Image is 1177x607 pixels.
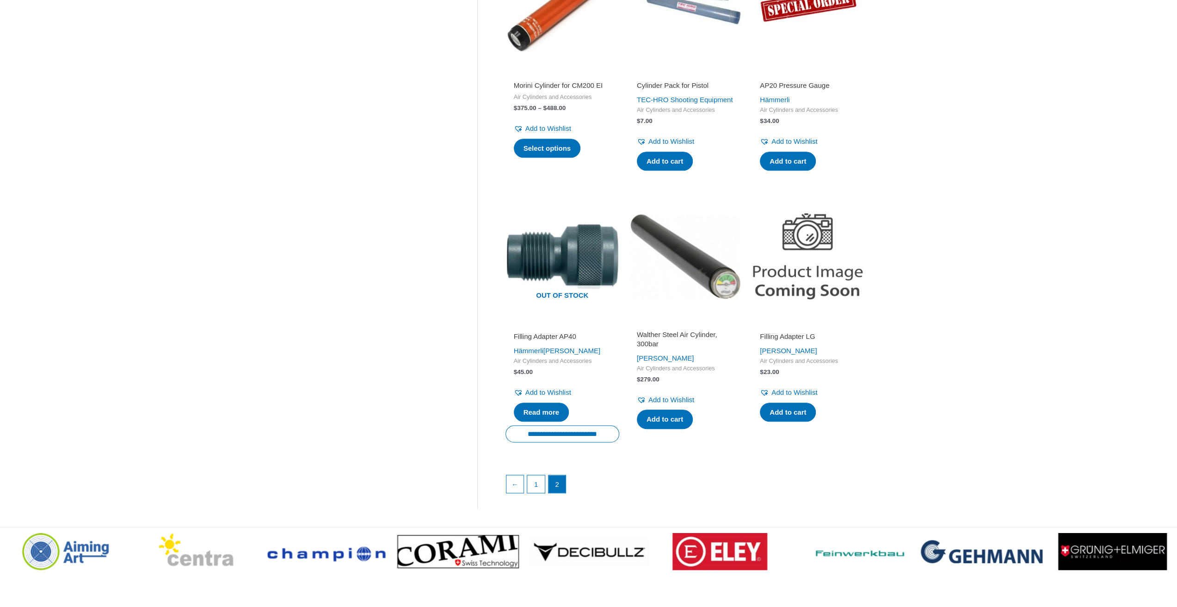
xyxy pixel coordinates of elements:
a: ← [506,475,524,493]
iframe: Customer reviews powered by Trustpilot [760,68,857,79]
span: Air Cylinders and Accessories [514,357,611,365]
a: Add to Wishlist [760,135,817,148]
a: Out of stock [505,200,619,313]
span: $ [543,104,547,111]
span: Out of stock [512,285,612,307]
bdi: 7.00 [637,117,653,124]
a: Page 1 [527,475,545,493]
a: Walther Steel Air Cylinder, 300bar [637,330,734,352]
a: Add to cart: “AP20 Pressure Gauge” [760,152,816,171]
span: Add to Wishlist [771,388,817,396]
span: – [538,104,542,111]
a: Add to Wishlist [760,386,817,399]
a: Add to cart: “Filling Adapter LG” [760,403,816,422]
a: Add to cart: “Cylinder Pack for Pistol” [637,152,693,171]
a: Add to Wishlist [514,386,571,399]
img: Walther Steel Air Cylinder [629,200,742,313]
a: Hämmerli [514,347,543,355]
span: Air Cylinders and Accessories [760,357,857,365]
span: Air Cylinders and Accessories [637,106,734,114]
a: TEC-HRO Shooting Equipment [637,96,733,104]
h2: Walther Steel Air Cylinder, 300bar [637,330,734,348]
iframe: Customer reviews powered by Trustpilot [514,68,611,79]
span: Air Cylinders and Accessories [637,365,734,373]
h2: Filling Adapter AP40 [514,332,611,341]
a: Cylinder Pack for Pistol [637,81,734,93]
h2: Filling Adapter LG [760,332,857,341]
iframe: Customer reviews powered by Trustpilot [637,68,734,79]
a: Read more about “Filling Adapter AP40” [514,403,569,422]
bdi: 488.00 [543,104,566,111]
img: Filling Adapter AP40 [505,200,619,313]
a: Add to Wishlist [637,135,694,148]
span: Add to Wishlist [525,124,571,132]
span: Add to Wishlist [648,396,694,404]
a: Hämmerli [760,96,789,104]
span: Add to Wishlist [648,137,694,145]
span: Air Cylinders and Accessories [760,106,857,114]
span: Air Cylinders and Accessories [514,93,611,101]
a: [PERSON_NAME] [543,347,600,355]
span: $ [760,368,764,375]
bdi: 375.00 [514,104,536,111]
iframe: Customer reviews powered by Trustpilot [514,319,611,330]
span: $ [760,117,764,124]
a: Filling Adapter LG [760,332,857,344]
img: brand logo [672,533,767,570]
iframe: Customer reviews powered by Trustpilot [637,319,734,330]
a: Add to Wishlist [637,393,694,406]
a: Morini Cylinder for CM200 EI [514,81,611,93]
span: $ [637,376,641,383]
iframe: Customer reviews powered by Trustpilot [760,319,857,330]
nav: Product Pagination [505,475,866,498]
img: Filling Adapter LG [752,200,865,313]
span: $ [637,117,641,124]
bdi: 45.00 [514,368,533,375]
h2: Morini Cylinder for CM200 EI [514,81,611,90]
h2: AP20 Pressure Gauge [760,81,857,90]
bdi: 279.00 [637,376,659,383]
a: [PERSON_NAME] [637,354,694,362]
a: Filling Adapter AP40 [514,332,611,344]
a: Select options for “Morini Cylinder for CM200 EI” [514,139,581,158]
a: [PERSON_NAME] [760,347,817,355]
bdi: 23.00 [760,368,779,375]
a: Add to Wishlist [514,122,571,135]
span: $ [514,104,518,111]
span: Page 2 [548,475,566,493]
bdi: 34.00 [760,117,779,124]
span: $ [514,368,518,375]
a: Add to cart: “Walther Steel Air Cylinder, 300bar” [637,410,693,429]
span: Add to Wishlist [525,388,571,396]
a: AP20 Pressure Gauge [760,81,857,93]
h2: Cylinder Pack for Pistol [637,81,734,90]
span: Add to Wishlist [771,137,817,145]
